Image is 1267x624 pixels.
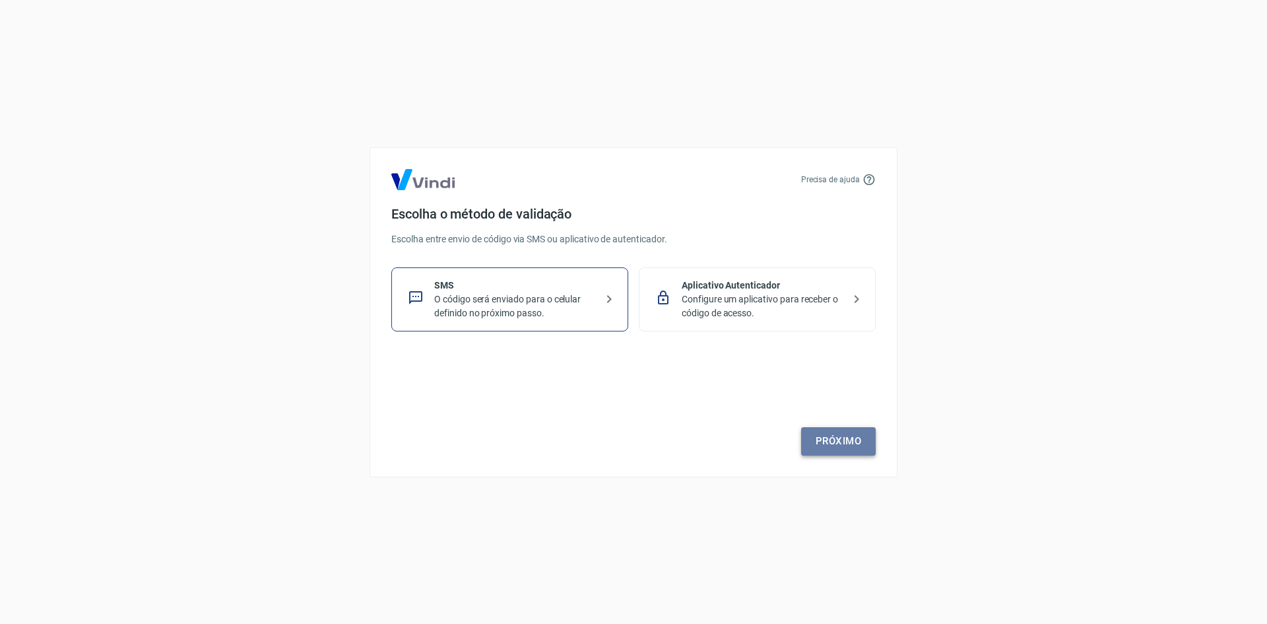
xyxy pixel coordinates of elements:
[391,267,628,331] div: SMSO código será enviado para o celular definido no próximo passo.
[639,267,876,331] div: Aplicativo AutenticadorConfigure um aplicativo para receber o código de acesso.
[391,206,876,222] h4: Escolha o método de validação
[391,169,455,190] img: Logo Vind
[434,279,596,293] p: SMS
[682,293,843,320] p: Configure um aplicativo para receber o código de acesso.
[801,174,860,186] p: Precisa de ajuda
[434,293,596,320] p: O código será enviado para o celular definido no próximo passo.
[801,427,876,455] a: Próximo
[682,279,843,293] p: Aplicativo Autenticador
[391,232,876,246] p: Escolha entre envio de código via SMS ou aplicativo de autenticador.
